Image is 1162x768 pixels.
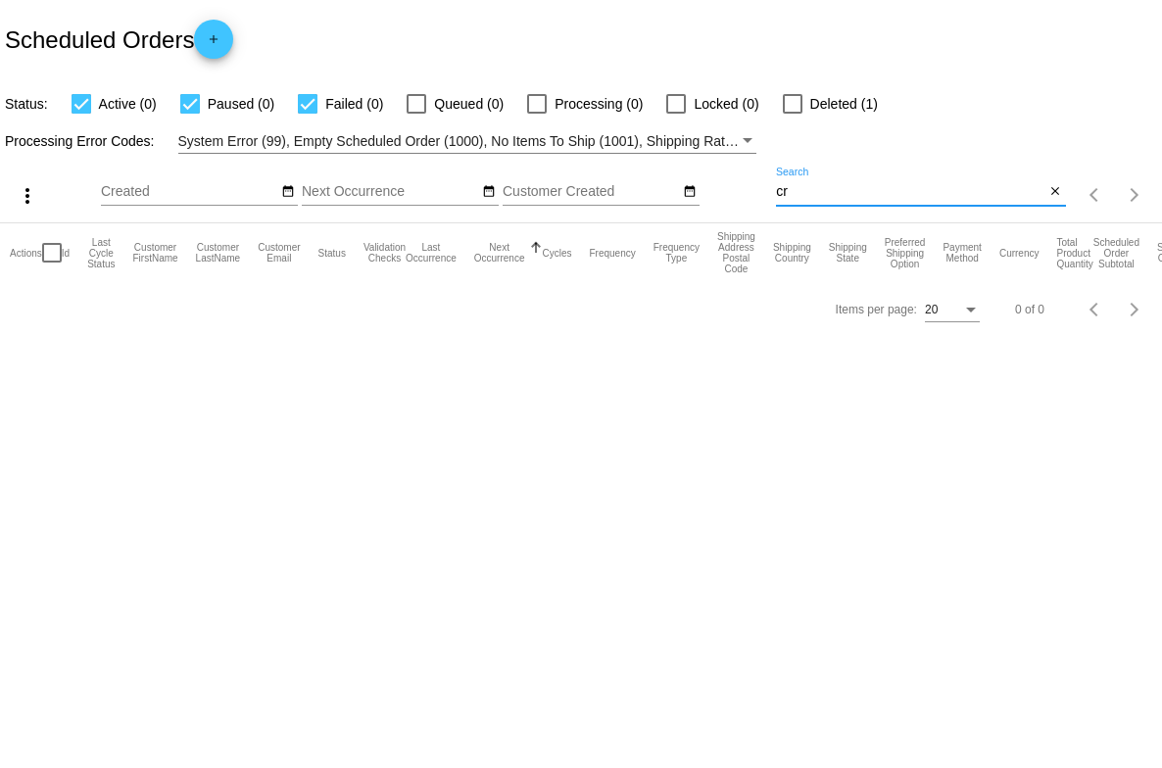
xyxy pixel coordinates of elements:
[87,237,115,269] button: Change sorting for LastProcessingCycleId
[434,92,504,116] span: Queued (0)
[1115,290,1154,329] button: Next page
[555,92,643,116] span: Processing (0)
[503,184,679,200] input: Customer Created
[302,184,478,200] input: Next Occurrence
[776,184,1044,200] input: Search
[1056,223,1092,282] mat-header-cell: Total Product Quantity
[258,242,300,264] button: Change sorting for CustomerEmail
[1045,182,1066,203] button: Clear
[474,242,525,264] button: Change sorting for NextOccurrenceUtc
[1076,290,1115,329] button: Previous page
[654,242,700,264] button: Change sorting for FrequencyType
[925,303,938,316] span: 20
[589,247,635,259] button: Change sorting for Frequency
[482,184,496,200] mat-icon: date_range
[208,92,274,116] span: Paused (0)
[196,242,241,264] button: Change sorting for CustomerLastName
[773,242,811,264] button: Change sorting for ShippingCountry
[5,133,155,149] span: Processing Error Codes:
[1015,303,1044,316] div: 0 of 0
[5,96,48,112] span: Status:
[5,20,233,59] h2: Scheduled Orders
[178,129,757,154] mat-select: Filter by Processing Error Codes
[694,92,758,116] span: Locked (0)
[829,242,867,264] button: Change sorting for ShippingState
[542,247,571,259] button: Change sorting for Cycles
[202,32,225,56] mat-icon: add
[325,92,383,116] span: Failed (0)
[999,247,1040,259] button: Change sorting for CurrencyIso
[836,303,917,316] div: Items per page:
[810,92,878,116] span: Deleted (1)
[1115,175,1154,215] button: Next page
[925,304,980,317] mat-select: Items per page:
[943,242,981,264] button: Change sorting for PaymentMethod.Type
[132,242,177,264] button: Change sorting for CustomerFirstName
[1093,237,1139,269] button: Change sorting for Subtotal
[62,247,70,259] button: Change sorting for Id
[10,223,42,282] mat-header-cell: Actions
[363,223,406,282] mat-header-cell: Validation Checks
[99,92,157,116] span: Active (0)
[717,231,755,274] button: Change sorting for ShippingPostcode
[1048,184,1062,200] mat-icon: close
[318,247,346,259] button: Change sorting for Status
[683,184,697,200] mat-icon: date_range
[281,184,295,200] mat-icon: date_range
[16,184,39,208] mat-icon: more_vert
[406,242,457,264] button: Change sorting for LastOccurrenceUtc
[101,184,277,200] input: Created
[1076,175,1115,215] button: Previous page
[885,237,926,269] button: Change sorting for PreferredShippingOption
